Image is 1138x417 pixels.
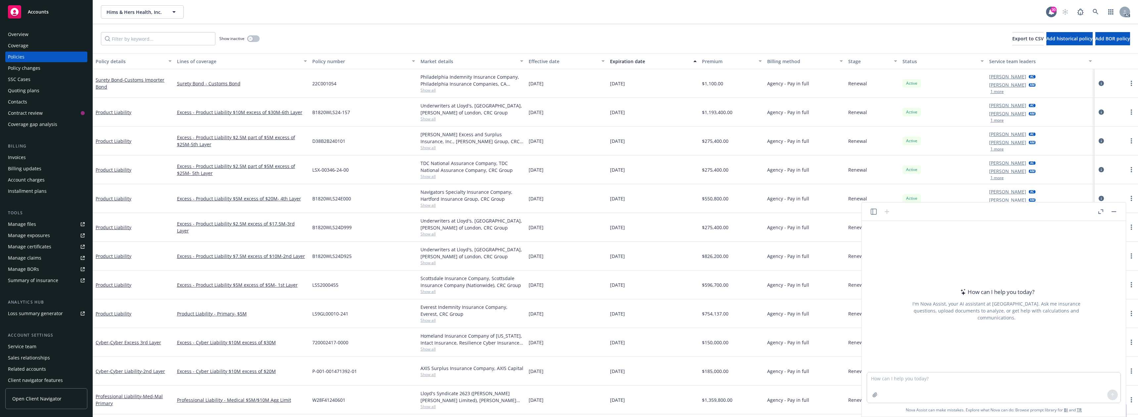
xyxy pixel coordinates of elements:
span: Agency - Pay in full [767,396,809,403]
div: Premium [702,58,754,65]
a: Excess - Product Liability $5M excess of $20M- 4th Layer [177,195,307,202]
a: Installment plans [5,186,87,196]
div: TDC National Assurance Company, TDC National Assurance Company, CRC Group [420,160,523,174]
span: $185,000.00 [702,368,728,375]
span: [DATE] [529,339,544,346]
div: Homeland Insurance Company of [US_STATE], Intact Insurance, Resilience Cyber Insurance Solutions [420,332,523,346]
span: Active [905,80,918,86]
span: Renewal [848,368,867,375]
span: Show all [420,260,523,266]
div: Contacts [8,97,27,107]
span: Show all [420,202,523,208]
a: [PERSON_NAME] [989,168,1026,175]
a: Manage claims [5,253,87,263]
div: Service team leaders [989,58,1085,65]
span: Renewal [848,138,867,145]
a: TR [1077,407,1082,413]
div: Installment plans [8,186,47,196]
a: Excess - Product Liability $7.5M excess of $10M-2nd Layer [177,253,307,260]
span: Renewal [848,195,867,202]
a: Related accounts [5,364,87,374]
div: Sales relationships [8,353,50,363]
span: Agency - Pay in full [767,138,809,145]
a: Account charges [5,175,87,185]
div: Billing updates [8,163,41,174]
span: [DATE] [610,281,625,288]
button: Lines of coverage [174,53,310,69]
a: Excess - Product Liability $10M excess of $30M-6th Layer [177,109,307,116]
span: Renewal [848,339,867,346]
a: Start snowing [1059,5,1072,19]
button: 1 more [990,176,1004,180]
span: Accounts [28,9,49,15]
span: Show all [420,174,523,179]
span: Agency - Pay in full [767,310,809,317]
div: Manage exposures [8,230,50,241]
a: [PERSON_NAME] [989,110,1026,117]
a: Policy changes [5,63,87,73]
button: Policy details [93,53,174,69]
span: B1820WLS24D925 [312,253,352,260]
div: Lines of coverage [177,58,300,65]
div: 30 [1051,7,1057,13]
span: $754,137.00 [702,310,728,317]
div: AXIS Surplus Insurance Company, AXIS Capital [420,365,523,372]
a: Manage exposures [5,230,87,241]
a: circleInformation [1097,137,1105,145]
a: more [1127,367,1135,375]
span: B1820WLS24D999 [312,224,352,231]
span: Show all [420,404,523,409]
a: Product Liability [96,195,131,202]
button: 1 more [990,90,1004,94]
div: [PERSON_NAME] Excess and Surplus Insurance, Inc., [PERSON_NAME] Group, CRC Group [420,131,523,145]
div: Scottsdale Insurance Company, Scottsdale Insurance Company (Nationwide), CRC Group [420,275,523,289]
a: Manage BORs [5,264,87,274]
div: Philadelphia Indemnity Insurance Company, Philadelphia Insurance Companies, CA [PERSON_NAME] & Co... [420,73,523,87]
a: [PERSON_NAME] [989,139,1026,146]
span: Hims & Hers Health, Inc. [107,9,164,16]
div: Account charges [8,175,45,185]
button: Effective date [526,53,607,69]
div: Contract review [8,108,43,118]
a: [PERSON_NAME] [989,131,1026,138]
a: Report a Bug [1074,5,1087,19]
span: Active [905,195,918,201]
a: Coverage gap analysis [5,119,87,130]
button: Add BOR policy [1095,32,1130,45]
a: Policies [5,52,87,62]
span: [DATE] [529,281,544,288]
a: Professional Liability - Medical $5M/$10M Agg Limit [177,396,307,403]
button: Status [900,53,986,69]
span: Renewal [848,166,867,173]
a: Manage files [5,219,87,229]
span: Show inactive [219,36,244,41]
span: [DATE] [529,166,544,173]
span: Renewal [848,281,867,288]
span: Nova Assist can make mistakes. Explore what Nova can do: Browse prompt library for and [906,403,1082,417]
span: [DATE] [610,253,625,260]
span: $1,359,800.00 [702,396,732,403]
span: [DATE] [529,195,544,202]
div: Tools [5,210,87,216]
a: Product Liability - Primary- $5M [177,310,307,317]
div: Service team [8,341,36,352]
a: Product Liability [96,109,131,115]
span: Show all [420,346,523,352]
div: Account settings [5,332,87,339]
span: $1,193,400.00 [702,109,732,116]
a: Invoices [5,152,87,163]
span: $826,200.00 [702,253,728,260]
span: Agency - Pay in full [767,368,809,375]
a: Surety Bond - Customs Bond [177,80,307,87]
span: [DATE] [610,195,625,202]
a: more [1127,223,1135,231]
a: [PERSON_NAME] [989,196,1026,203]
span: $150,000.00 [702,339,728,346]
span: Show all [420,231,523,237]
a: Professional Liability [96,393,163,406]
a: Product Liability [96,167,131,173]
a: Excess - Product Liability $2.5M part of $5M excess of $25M-5th Layer [177,134,307,148]
div: Navigators Specialty Insurance Company, Hartford Insurance Group, CRC Group [420,188,523,202]
a: circleInformation [1097,166,1105,174]
span: Add historical policy [1046,35,1093,42]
